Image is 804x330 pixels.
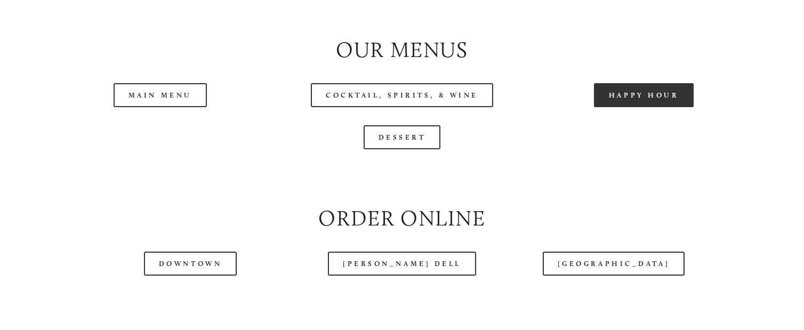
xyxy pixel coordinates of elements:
a: Cocktail, Spirits, & Wine [311,83,493,107]
a: Happy Hour [594,83,694,107]
a: [GEOGRAPHIC_DATA] [543,252,685,276]
a: [PERSON_NAME] Dell [328,252,476,276]
a: Dessert [364,125,441,149]
a: Downtown [144,252,237,276]
a: Main Menu [114,83,207,107]
h2: Order Online [48,204,755,234]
